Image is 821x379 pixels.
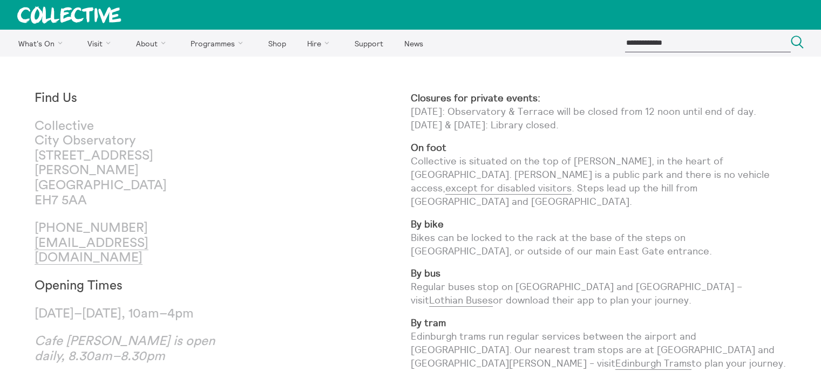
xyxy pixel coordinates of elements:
a: except for disabled visitors [445,182,572,195]
strong: By bus [411,267,440,279]
a: Edinburgh Trams [615,357,691,370]
strong: Opening Times [35,279,123,292]
a: Support [345,30,392,57]
a: About [126,30,179,57]
strong: By bike [411,218,444,230]
strong: By tram [411,316,446,329]
p: [DATE]: Observatory & Terrace will be closed from 12 noon until end of day. [DATE] & [DATE]: Libr... [411,91,787,132]
a: Lothian Buses [429,294,493,307]
a: [EMAIL_ADDRESS][DOMAIN_NAME] [35,237,148,265]
em: Cafe [PERSON_NAME] is open daily, 8.30am–8.30pm [35,335,215,363]
a: Programmes [181,30,257,57]
a: Visit [78,30,125,57]
strong: Find Us [35,92,77,105]
p: Edinburgh trams run regular services between the airport and [GEOGRAPHIC_DATA]. Our nearest tram ... [411,316,787,370]
p: [PHONE_NUMBER] [35,221,222,266]
a: Hire [298,30,343,57]
a: What's On [9,30,76,57]
strong: On foot [411,141,446,154]
p: Collective is situated on the top of [PERSON_NAME], in the heart of [GEOGRAPHIC_DATA]. [PERSON_NA... [411,141,787,209]
p: Collective City Observatory [STREET_ADDRESS][PERSON_NAME] [GEOGRAPHIC_DATA] EH7 5AA [35,119,222,209]
a: Shop [259,30,295,57]
p: Regular buses stop on [GEOGRAPHIC_DATA] and [GEOGRAPHIC_DATA] – visit or download their app to pl... [411,266,787,307]
strong: Closures for private events: [411,92,540,104]
p: [DATE]–[DATE], 10am–4pm [35,307,222,322]
a: News [395,30,432,57]
p: Bikes can be locked to the rack at the base of the steps on [GEOGRAPHIC_DATA], or outside of our ... [411,217,787,258]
